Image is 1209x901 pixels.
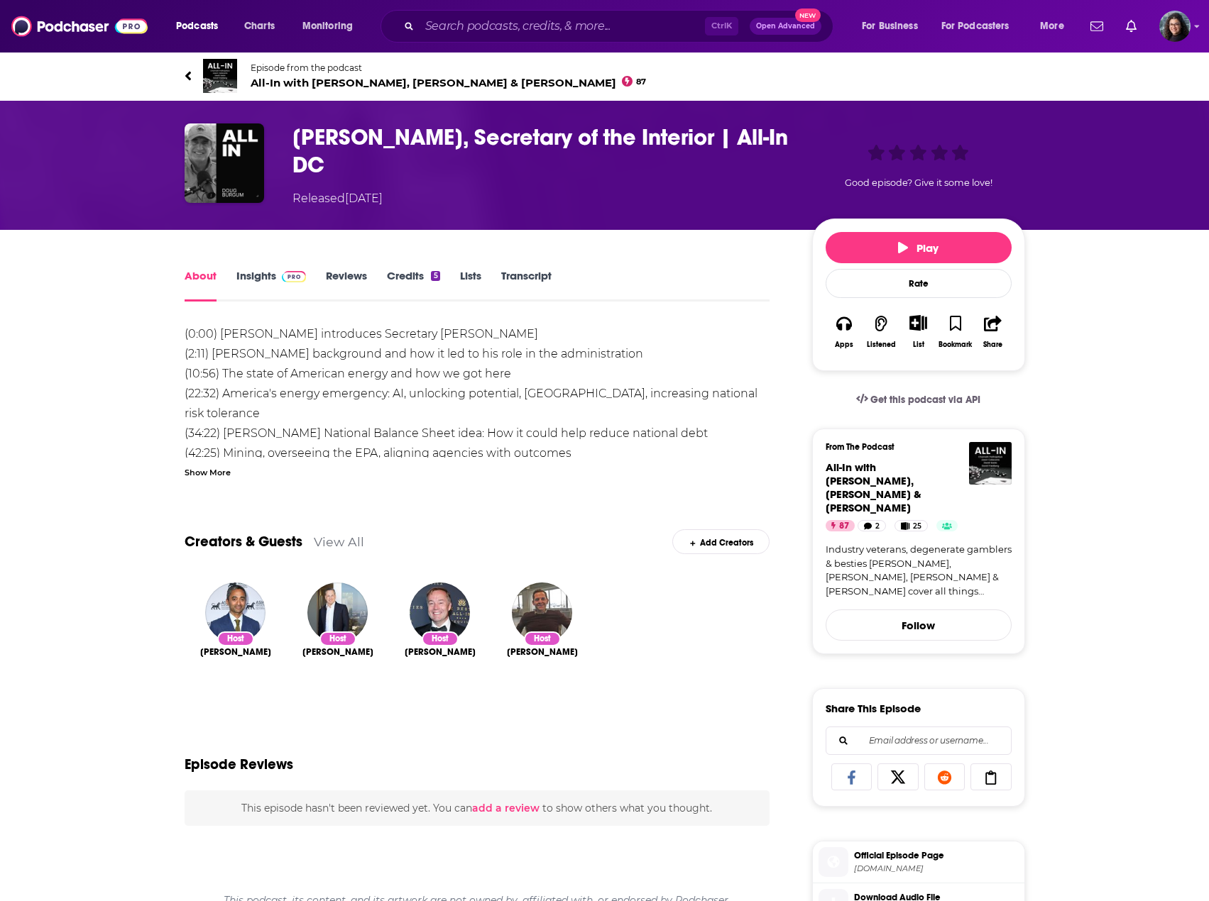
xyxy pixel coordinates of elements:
[200,646,271,658] a: Chamath Palihapitiya
[524,631,561,646] div: Host
[826,543,1012,598] a: Industry veterans, degenerate gamblers & besties [PERSON_NAME], [PERSON_NAME], [PERSON_NAME] & [P...
[845,382,992,417] a: Get this podcast via API
[422,631,459,646] div: Host
[939,341,972,349] div: Bookmark
[898,241,939,255] span: Play
[672,529,770,554] div: Add Creators
[826,269,1012,298] div: Rate
[507,646,578,658] a: David Friedberg
[969,442,1012,485] img: All-In with Chamath, Jason, Sacks & Friedberg
[185,324,770,861] div: (0:00) [PERSON_NAME] introduces Secretary [PERSON_NAME] (2:11) [PERSON_NAME] background and how i...
[863,306,899,358] button: Listened
[217,631,254,646] div: Host
[835,341,853,349] div: Apps
[405,646,476,658] a: Jason Calacanis
[166,15,236,38] button: open menu
[431,271,439,281] div: 5
[913,519,921,534] span: 25
[205,582,266,643] img: Chamath Palihapitiya
[185,269,217,302] a: About
[858,520,886,531] a: 2
[845,177,992,188] span: Good episode? Give it some love!
[826,460,921,514] a: All-In with Chamath, Jason, Sacks & Friedberg
[203,59,237,93] img: All-In with Chamath, Jason, Sacks & Friedberg
[11,13,148,40] img: Podchaser - Follow, Share and Rate Podcasts
[838,727,1000,754] input: Email address or username...
[282,271,307,282] img: Podchaser Pro
[405,646,476,658] span: [PERSON_NAME]
[1040,16,1064,36] span: More
[867,341,896,349] div: Listened
[292,15,371,38] button: open menu
[826,442,1000,452] h3: From The Podcast
[1159,11,1191,42] span: Logged in as SiobhanvanWyk
[302,16,353,36] span: Monitoring
[899,306,936,358] div: Show More ButtonList
[795,9,821,22] span: New
[839,519,849,534] span: 87
[314,534,364,549] a: View All
[410,582,470,643] img: Jason Calacanis
[512,582,572,643] img: David Friedberg
[941,16,1010,36] span: For Podcasters
[302,646,373,658] span: [PERSON_NAME]
[854,849,1019,862] span: Official Episode Page
[756,23,815,30] span: Open Advanced
[420,15,705,38] input: Search podcasts, credits, & more...
[826,702,921,715] h3: Share This Episode
[826,460,921,514] span: All-In with [PERSON_NAME], [PERSON_NAME] & [PERSON_NAME]
[895,520,928,531] a: 25
[826,726,1012,755] div: Search followers
[326,269,367,302] a: Reviews
[302,646,373,658] a: David O. Sacks
[862,16,918,36] span: For Business
[200,646,271,658] span: [PERSON_NAME]
[235,15,283,38] a: Charts
[176,16,218,36] span: Podcasts
[236,269,307,302] a: InsightsPodchaser Pro
[826,609,1012,641] button: Follow
[826,232,1012,263] button: Play
[394,10,847,43] div: Search podcasts, credits, & more...
[826,306,863,358] button: Apps
[472,800,540,816] button: add a review
[1159,11,1191,42] img: User Profile
[185,756,293,773] h3: Episode Reviews
[904,315,933,331] button: Show More Button
[185,123,264,203] img: Doug Burgum, Secretary of the Interior | All-In DC
[852,15,936,38] button: open menu
[319,631,356,646] div: Host
[877,763,919,790] a: Share on X/Twitter
[937,306,974,358] button: Bookmark
[750,18,821,35] button: Open AdvancedNew
[970,763,1012,790] a: Copy Link
[307,582,368,643] img: David O. Sacks
[636,79,646,85] span: 87
[913,340,924,349] div: List
[185,533,302,551] a: Creators & Guests
[932,15,1030,38] button: open menu
[501,269,552,302] a: Transcript
[1085,14,1109,38] a: Show notifications dropdown
[924,763,965,790] a: Share on Reddit
[819,847,1019,877] a: Official Episode Page[DOMAIN_NAME]
[831,763,872,790] a: Share on Facebook
[244,16,275,36] span: Charts
[460,269,481,302] a: Lists
[1030,15,1082,38] button: open menu
[185,59,1025,93] a: All-In with Chamath, Jason, Sacks & FriedbergEpisode from the podcastAll-In with [PERSON_NAME], [...
[854,863,1019,874] span: sites.libsyn.com
[983,341,1002,349] div: Share
[875,519,880,534] span: 2
[705,17,738,35] span: Ctrl K
[387,269,439,302] a: Credits5
[292,123,789,179] h1: Doug Burgum, Secretary of the Interior | All-In DC
[292,190,383,207] div: Released [DATE]
[1159,11,1191,42] button: Show profile menu
[507,646,578,658] span: [PERSON_NAME]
